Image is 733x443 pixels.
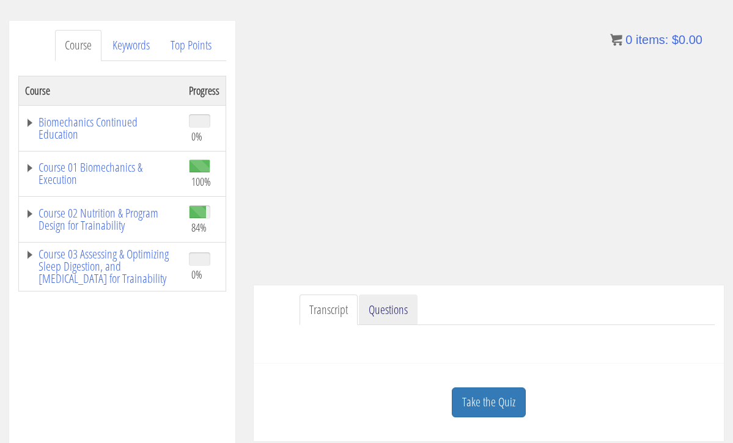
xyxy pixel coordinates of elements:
[191,175,211,188] span: 100%
[19,76,183,105] th: Course
[191,130,202,143] span: 0%
[191,221,207,234] span: 84%
[103,30,160,61] a: Keywords
[452,387,526,417] a: Take the Quiz
[636,33,668,46] span: items:
[55,30,101,61] a: Course
[672,33,679,46] span: $
[672,33,702,46] bdi: 0.00
[161,30,221,61] a: Top Points
[610,34,622,46] img: icon11.png
[25,248,177,285] a: Course 03 Assessing & Optimizing Sleep Digestion, and [MEDICAL_DATA] for Trainability
[191,268,202,281] span: 0%
[183,76,226,105] th: Progress
[25,161,177,186] a: Course 01 Biomechanics & Execution
[25,207,177,232] a: Course 02 Nutrition & Program Design for Trainability
[25,116,177,141] a: Biomechanics Continued Education
[610,33,702,46] a: 0 items: $0.00
[300,295,358,326] a: Transcript
[359,295,418,326] a: Questions
[625,33,632,46] span: 0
